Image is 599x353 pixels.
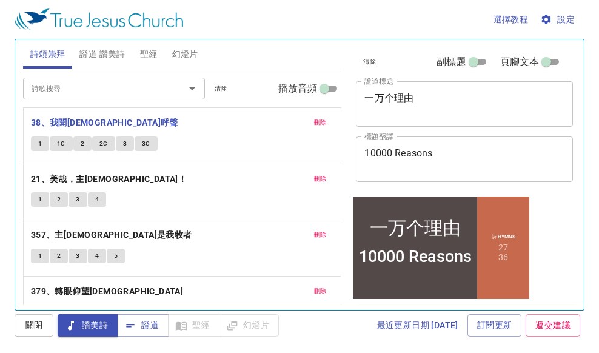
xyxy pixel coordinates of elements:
button: 1C [50,136,73,151]
button: 2 [73,136,92,151]
span: 證道 讚美詩 [79,47,125,62]
span: 幻燈片 [172,47,198,62]
span: 刪除 [314,117,327,128]
button: 3 [116,136,134,151]
b: 379、轉眼仰望[DEMOGRAPHIC_DATA] [31,284,183,299]
span: 設定 [543,12,575,27]
button: 關閉 [15,314,53,337]
textarea: 一万个理由 [364,92,564,115]
button: 1C [50,305,73,320]
span: 3 [123,138,127,149]
span: 1 [38,194,42,205]
button: 2 [50,249,68,263]
button: 2C [92,305,115,320]
button: 刪除 [307,172,334,186]
span: 2C [99,138,108,149]
button: 357、主[DEMOGRAPHIC_DATA]是我牧者 [31,227,194,243]
button: 2 [50,192,68,207]
img: True Jesus Church [15,8,183,30]
button: 1 [31,136,49,151]
button: 刪除 [307,227,334,242]
span: 播放音頻 [278,81,318,96]
span: 2 [57,194,61,205]
span: 刪除 [314,173,327,184]
button: 1 [31,305,49,320]
span: 訂閱更新 [477,318,512,333]
span: 2 [57,250,61,261]
button: 3 [69,192,87,207]
button: 1 [31,192,49,207]
button: 3C [135,136,158,151]
span: 清除 [363,56,376,67]
span: 刪除 [314,229,327,240]
span: 聖經 [140,47,158,62]
span: 4 [95,250,99,261]
button: 21、美哉，主[DEMOGRAPHIC_DATA]！ [31,172,189,187]
span: 副標題 [437,55,466,69]
span: 3 [76,250,79,261]
span: 清除 [215,83,227,94]
button: 證道 [117,314,169,337]
button: 清除 [207,81,235,96]
span: 關閉 [24,318,44,333]
span: 讚美詩 [67,318,108,333]
span: 1 [38,250,42,261]
span: 最近更新日期 [DATE] [377,318,458,333]
button: 3 [69,249,87,263]
span: 證道 [127,318,159,333]
span: 遞交建議 [535,318,571,333]
button: 刪除 [307,115,334,130]
span: 刪除 [314,286,327,297]
span: 2 [81,138,84,149]
button: 2 [73,305,92,320]
span: 5 [114,250,118,261]
button: 2C [92,136,115,151]
button: 3 [116,305,134,320]
button: 選擇教程 [489,8,534,31]
button: 5 [107,249,125,263]
a: 遞交建議 [526,314,580,337]
b: 38、我聞[DEMOGRAPHIC_DATA]呼聲 [31,115,178,130]
span: 1 [38,138,42,149]
button: 3C [135,305,158,320]
span: 1C [57,138,65,149]
button: Open [184,80,201,97]
button: 4 [88,192,106,207]
button: 4 [88,249,106,263]
a: 最近更新日期 [DATE] [372,314,463,337]
span: 選擇教程 [494,12,529,27]
b: 21、美哉，主[DEMOGRAPHIC_DATA]！ [31,172,187,187]
span: 詩頌崇拜 [30,47,65,62]
textarea: 10000 Reasons [364,147,564,170]
button: 清除 [356,55,383,69]
button: 38、我聞[DEMOGRAPHIC_DATA]呼聲 [31,115,180,130]
span: 3 [76,194,79,205]
button: 刪除 [307,284,334,298]
span: 3C [142,138,150,149]
button: 379、轉眼仰望[DEMOGRAPHIC_DATA] [31,284,186,299]
button: 讚美詩 [58,314,118,337]
b: 357、主[DEMOGRAPHIC_DATA]是我牧者 [31,227,192,243]
a: 訂閱更新 [467,314,522,337]
button: 1 [31,249,49,263]
iframe: from-child [351,195,531,301]
span: 頁腳文本 [500,55,540,69]
span: 4 [95,194,99,205]
button: 設定 [538,8,580,31]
